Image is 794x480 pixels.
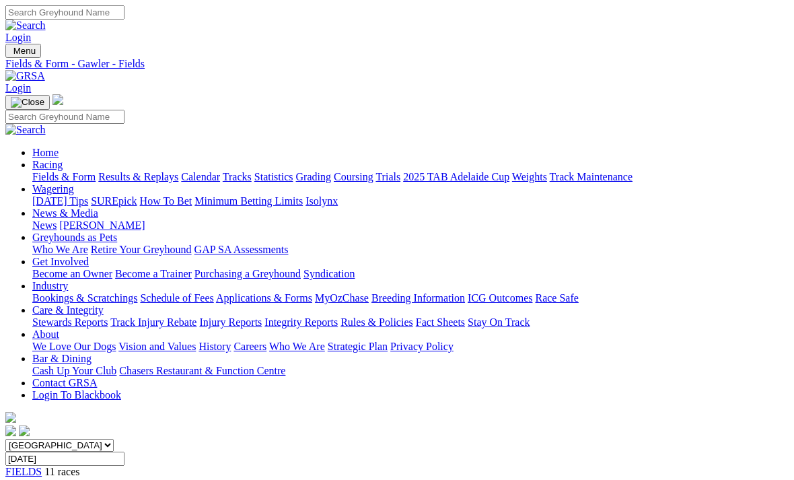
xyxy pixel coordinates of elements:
a: 2025 TAB Adelaide Cup [403,171,509,182]
span: Menu [13,46,36,56]
img: Search [5,124,46,136]
button: Toggle navigation [5,95,50,110]
a: Trials [375,171,400,182]
a: Who We Are [269,341,325,352]
input: Search [5,110,124,124]
div: Greyhounds as Pets [32,244,789,256]
div: Get Involved [32,268,789,280]
a: Applications & Forms [216,292,312,304]
a: Become a Trainer [115,268,192,279]
a: FIELDS [5,466,42,477]
a: Schedule of Fees [140,292,213,304]
a: Race Safe [535,292,578,304]
div: News & Media [32,219,789,232]
a: History [199,341,231,352]
a: GAP SA Assessments [194,244,289,255]
a: Cash Up Your Club [32,365,116,376]
a: Strategic Plan [328,341,388,352]
input: Search [5,5,124,20]
a: News & Media [32,207,98,219]
a: [PERSON_NAME] [59,219,145,231]
a: Track Injury Rebate [110,316,196,328]
a: Stewards Reports [32,316,108,328]
div: Wagering [32,195,789,207]
a: ICG Outcomes [468,292,532,304]
a: Bar & Dining [32,353,92,364]
a: Statistics [254,171,293,182]
a: How To Bet [140,195,192,207]
a: Login [5,82,31,94]
span: 11 races [44,466,79,477]
a: [DATE] Tips [32,195,88,207]
a: Minimum Betting Limits [194,195,303,207]
a: Industry [32,280,68,292]
div: Care & Integrity [32,316,789,329]
a: Weights [512,171,547,182]
a: Who We Are [32,244,88,255]
a: Stay On Track [468,316,530,328]
a: Results & Replays [98,171,178,182]
a: Calendar [181,171,220,182]
img: facebook.svg [5,425,16,436]
a: Injury Reports [199,316,262,328]
img: logo-grsa-white.png [52,94,63,105]
img: logo-grsa-white.png [5,412,16,423]
a: Tracks [223,171,252,182]
a: Wagering [32,183,74,195]
a: We Love Our Dogs [32,341,116,352]
a: Careers [233,341,266,352]
a: Breeding Information [371,292,465,304]
a: Home [32,147,59,158]
a: Contact GRSA [32,377,97,388]
a: Fact Sheets [416,316,465,328]
a: News [32,219,57,231]
a: Purchasing a Greyhound [194,268,301,279]
a: Fields & Form [32,171,96,182]
img: Search [5,20,46,32]
a: Become an Owner [32,268,112,279]
img: Close [11,97,44,108]
a: Coursing [334,171,373,182]
a: Login [5,32,31,43]
a: Privacy Policy [390,341,454,352]
a: Get Involved [32,256,89,267]
a: Rules & Policies [340,316,413,328]
img: twitter.svg [19,425,30,436]
a: Greyhounds as Pets [32,232,117,243]
a: MyOzChase [315,292,369,304]
a: Chasers Restaurant & Function Centre [119,365,285,376]
a: Syndication [303,268,355,279]
a: Integrity Reports [264,316,338,328]
a: Isolynx [305,195,338,207]
a: Fields & Form - Gawler - Fields [5,58,789,70]
input: Select date [5,452,124,466]
a: Bookings & Scratchings [32,292,137,304]
a: Login To Blackbook [32,389,121,401]
a: Track Maintenance [550,171,633,182]
a: Retire Your Greyhound [91,244,192,255]
div: Bar & Dining [32,365,789,377]
div: About [32,341,789,353]
a: Racing [32,159,63,170]
button: Toggle navigation [5,44,41,58]
img: GRSA [5,70,45,82]
a: About [32,329,59,340]
div: Industry [32,292,789,304]
div: Racing [32,171,789,183]
a: Care & Integrity [32,304,104,316]
a: Vision and Values [118,341,196,352]
a: SUREpick [91,195,137,207]
a: Grading [296,171,331,182]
